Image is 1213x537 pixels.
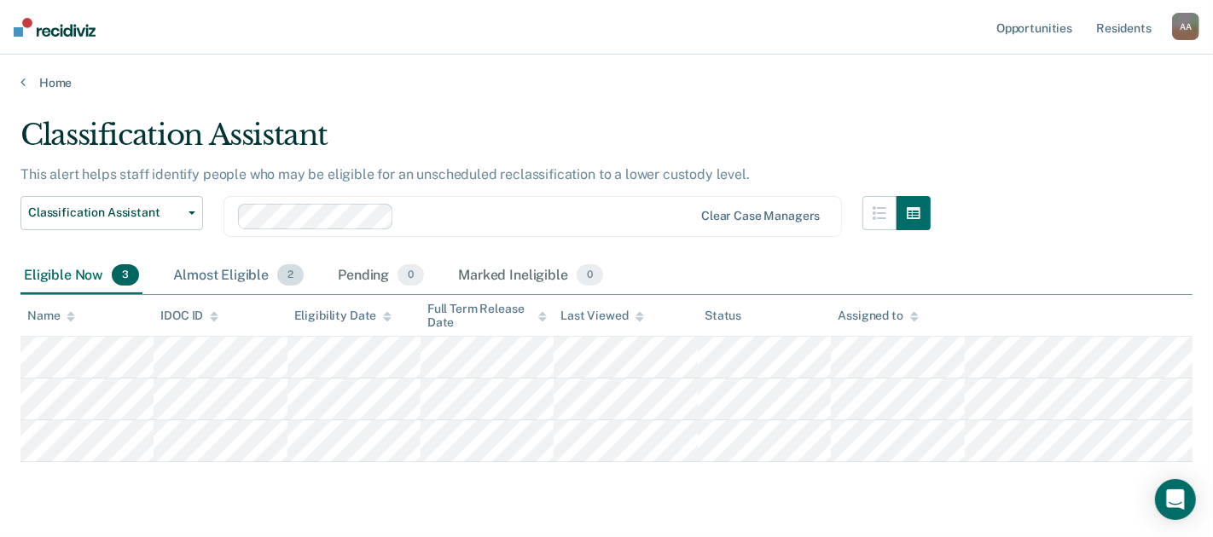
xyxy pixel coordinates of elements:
[20,166,750,182] p: This alert helps staff identify people who may be eligible for an unscheduled reclassification to...
[20,196,203,230] button: Classification Assistant
[560,309,643,323] div: Last Viewed
[427,302,547,331] div: Full Term Release Date
[112,264,139,286] span: 3
[294,309,392,323] div: Eligibility Date
[701,209,820,223] div: Clear case managers
[1172,13,1199,40] div: A A
[20,257,142,295] div: Eligible Now3
[455,257,606,295] div: Marked Ineligible0
[14,18,96,37] img: Recidiviz
[398,264,424,286] span: 0
[170,257,307,295] div: Almost Eligible2
[28,205,182,220] span: Classification Assistant
[160,309,218,323] div: IDOC ID
[334,257,427,295] div: Pending0
[1155,479,1196,520] div: Open Intercom Messenger
[577,264,603,286] span: 0
[27,309,75,323] div: Name
[705,309,741,323] div: Status
[20,75,1193,90] a: Home
[838,309,918,323] div: Assigned to
[1172,13,1199,40] button: AA
[277,264,304,286] span: 2
[20,118,931,166] div: Classification Assistant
